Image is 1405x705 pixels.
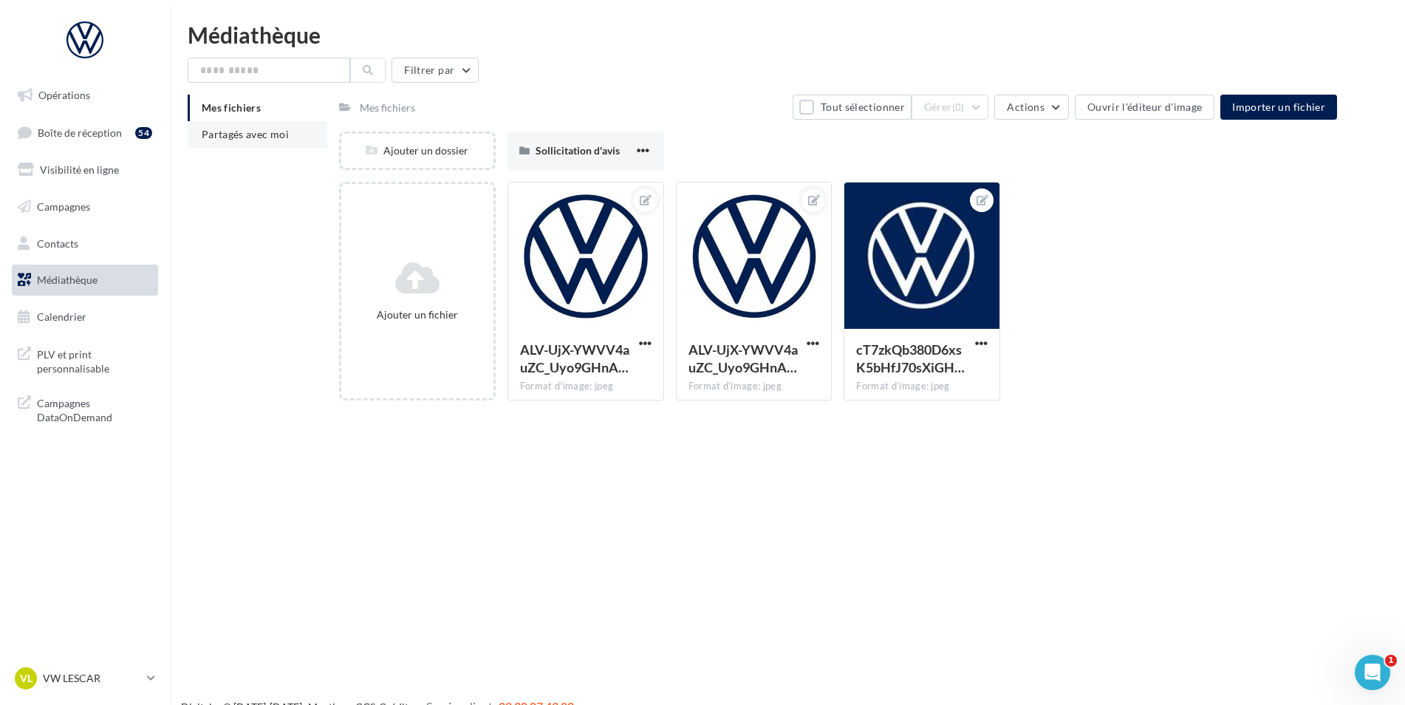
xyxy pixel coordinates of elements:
[37,273,98,286] span: Médiathèque
[688,341,798,375] span: ALV-UjX-YWVV4auZC_Uyo9GHnAdDaKwGD5mWC6pvrUdvlvq9GN-LV5--
[9,191,161,222] a: Campagnes
[12,664,158,692] a: VL VW LESCAR
[38,89,90,101] span: Opérations
[392,58,479,83] button: Filtrer par
[38,126,122,138] span: Boîte de réception
[9,387,161,431] a: Campagnes DataOnDemand
[1385,655,1397,667] span: 1
[912,95,989,120] button: Gérer(0)
[793,95,911,120] button: Tout sélectionner
[1355,655,1390,690] iframe: Intercom live chat
[37,393,152,425] span: Campagnes DataOnDemand
[536,144,620,157] span: Sollicitation d'avis
[9,265,161,296] a: Médiathèque
[40,163,119,176] span: Visibilité en ligne
[952,101,965,113] span: (0)
[20,671,33,686] span: VL
[347,307,488,322] div: Ajouter un fichier
[994,95,1068,120] button: Actions
[37,310,86,323] span: Calendrier
[360,101,415,115] div: Mes fichiers
[202,128,289,140] span: Partagés avec moi
[37,200,90,213] span: Campagnes
[1007,101,1044,113] span: Actions
[520,341,629,375] span: ALV-UjX-YWVV4auZC_Uyo9GHnAdDaKwGD5mWC6pvrUdvlvq9GN-LV5--
[37,344,152,376] span: PLV et print personnalisable
[688,380,820,393] div: Format d'image: jpeg
[188,24,1387,46] div: Médiathèque
[341,143,493,158] div: Ajouter un dossier
[856,341,965,375] span: cT7zkQb380D6xsK5bHfJ70sXiGH5uZFCB0uILSlIfQmqW1K6gjXnAbH4zEXQf9_JzsKU9GVFOb0ij6HrfA=s0
[520,380,652,393] div: Format d'image: jpeg
[37,236,78,249] span: Contacts
[135,127,152,139] div: 54
[856,380,988,393] div: Format d'image: jpeg
[1075,95,1214,120] button: Ouvrir l'éditeur d'image
[1232,101,1325,113] span: Importer un fichier
[9,302,161,333] a: Calendrier
[1220,95,1337,120] button: Importer un fichier
[202,101,261,114] span: Mes fichiers
[9,338,161,382] a: PLV et print personnalisable
[9,154,161,185] a: Visibilité en ligne
[9,117,161,149] a: Boîte de réception54
[43,671,141,686] p: VW LESCAR
[9,228,161,259] a: Contacts
[9,80,161,111] a: Opérations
